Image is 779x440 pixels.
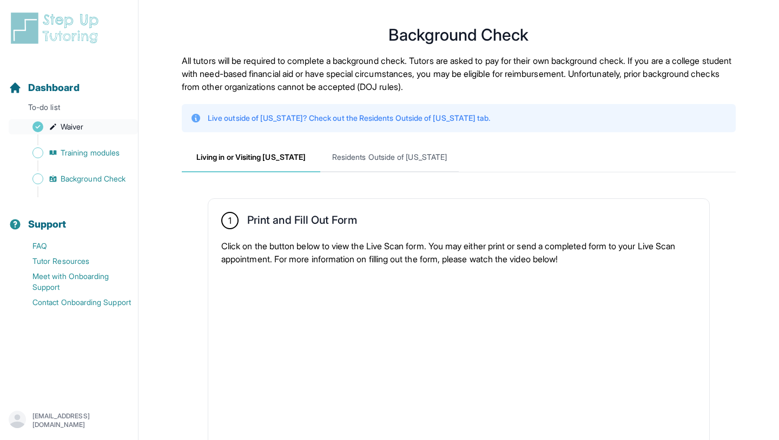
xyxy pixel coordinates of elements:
a: Contact Onboarding Support [9,295,138,310]
img: logo [9,11,105,46]
a: Meet with Onboarding Support [9,269,138,295]
h1: Background Check [182,28,736,41]
p: All tutors will be required to complete a background check. Tutors are asked to pay for their own... [182,54,736,93]
nav: Tabs [182,143,736,172]
span: Living in or Visiting [US_STATE] [182,143,320,172]
a: Training modules [9,145,138,160]
p: [EMAIL_ADDRESS][DOMAIN_NAME] [32,412,129,429]
button: Dashboard [4,63,134,100]
p: Live outside of [US_STATE]? Check out the Residents Outside of [US_STATE] tab. [208,113,490,124]
p: To-do list [4,102,134,117]
button: Support [4,199,134,236]
a: FAQ [9,238,138,254]
button: [EMAIL_ADDRESS][DOMAIN_NAME] [9,411,129,430]
a: Waiver [9,119,138,134]
span: 1 [228,214,232,227]
span: Dashboard [28,80,80,95]
p: Click on the button below to view the Live Scan form. You may either print or send a completed fo... [221,240,696,266]
span: Residents Outside of [US_STATE] [320,143,459,172]
a: Dashboard [9,80,80,95]
span: Training modules [61,147,120,158]
span: Support [28,217,67,232]
h2: Print and Fill Out Form [247,213,357,231]
a: Tutor Resources [9,254,138,269]
span: Background Check [61,173,126,184]
span: Waiver [61,121,83,132]
a: Background Check [9,171,138,186]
